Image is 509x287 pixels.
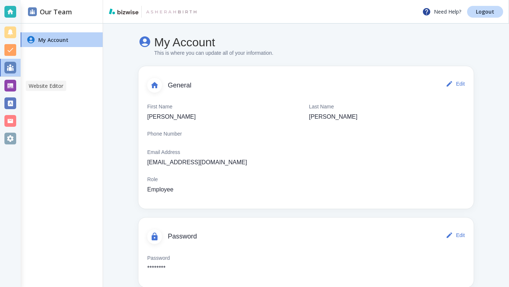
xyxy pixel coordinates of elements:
[444,76,468,91] button: Edit
[422,7,461,16] p: Need Help?
[147,130,182,138] p: Phone Number
[28,7,72,17] h2: Our Team
[147,148,180,157] p: Email Address
[38,36,68,44] h4: My Account
[476,9,494,14] p: Logout
[109,8,138,14] img: bizwise
[154,49,273,57] p: This is where you can update all of your information.
[467,6,503,18] a: Logout
[21,32,103,47] a: My Account
[29,82,63,90] p: Website Editor
[147,254,170,262] p: Password
[444,228,468,243] button: Edit
[147,185,173,194] p: Employee
[154,35,273,49] h4: My Account
[309,112,358,121] p: [PERSON_NAME]
[168,233,444,241] span: Password
[147,112,196,121] p: [PERSON_NAME]
[147,103,172,111] p: First Name
[168,82,444,90] span: General
[147,176,158,184] p: Role
[147,158,247,167] p: [EMAIL_ADDRESS][DOMAIN_NAME]
[145,6,199,18] img: Asherah Birth
[309,103,334,111] p: Last Name
[28,7,37,16] img: DashboardSidebarTeams.svg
